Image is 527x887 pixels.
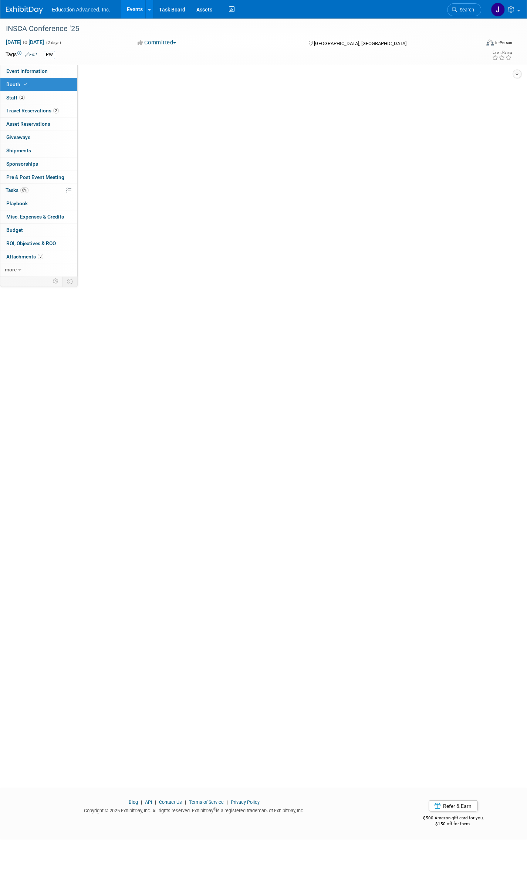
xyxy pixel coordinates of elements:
[19,95,25,100] span: 2
[153,799,158,805] span: |
[0,171,77,184] a: Pre & Post Event Meeting
[20,187,28,193] span: 0%
[5,267,17,272] span: more
[6,95,25,101] span: Staff
[0,263,77,276] a: more
[457,7,474,13] span: Search
[0,250,77,263] a: Attachments3
[0,144,77,157] a: Shipments
[63,277,78,286] td: Toggle Event Tabs
[0,197,77,210] a: Playbook
[0,224,77,237] a: Budget
[6,51,37,59] td: Tags
[6,805,383,814] div: Copyright © 2025 ExhibitDay, Inc. All rights reserved. ExhibitDay is a registered trademark of Ex...
[6,227,23,233] span: Budget
[0,104,77,117] a: Travel Reservations2
[52,7,110,13] span: Education Advanced, Inc.
[24,82,27,86] i: Booth reservation complete
[139,799,144,805] span: |
[0,78,77,91] a: Booth
[492,51,512,54] div: Event Rating
[6,39,44,45] span: [DATE] [DATE]
[394,810,512,827] div: $500 Amazon gift card for you,
[0,210,77,223] a: Misc. Expenses & Credits
[437,38,512,50] div: Event Format
[6,121,50,127] span: Asset Reservations
[231,799,260,805] a: Privacy Policy
[491,3,505,17] img: Jennifer Knipp
[50,277,63,286] td: Personalize Event Tab Strip
[3,22,469,35] div: INSCA Conference '25
[6,200,28,206] span: Playbook
[45,40,61,45] span: (2 days)
[0,118,77,131] a: Asset Reservations
[0,237,77,250] a: ROI, Objectives & ROO
[314,41,406,46] span: [GEOGRAPHIC_DATA], [GEOGRAPHIC_DATA]
[225,799,230,805] span: |
[0,65,77,78] a: Event Information
[189,799,224,805] a: Terms of Service
[0,91,77,104] a: Staff2
[6,214,64,220] span: Misc. Expenses & Credits
[0,131,77,144] a: Giveaways
[394,820,512,827] div: $150 off for them.
[21,39,28,45] span: to
[0,184,77,197] a: Tasks0%
[183,799,188,805] span: |
[6,187,28,193] span: Tasks
[6,108,59,114] span: Travel Reservations
[159,799,182,805] a: Contact Us
[429,800,477,811] a: Refer & Earn
[44,51,55,59] div: PW
[6,81,29,87] span: Booth
[145,799,152,805] a: API
[486,40,494,45] img: Format-Inperson.png
[53,108,59,114] span: 2
[213,807,216,811] sup: ®
[6,240,56,246] span: ROI, Objectives & ROO
[6,254,43,260] span: Attachments
[6,161,38,167] span: Sponsorships
[129,799,138,805] a: Blog
[6,134,30,140] span: Giveaways
[6,68,48,74] span: Event Information
[447,3,481,16] a: Search
[495,40,512,45] div: In-Person
[135,39,179,47] button: Committed
[6,148,31,153] span: Shipments
[0,158,77,170] a: Sponsorships
[6,174,64,180] span: Pre & Post Event Meeting
[25,52,37,57] a: Edit
[6,6,43,14] img: ExhibitDay
[38,254,43,259] span: 3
